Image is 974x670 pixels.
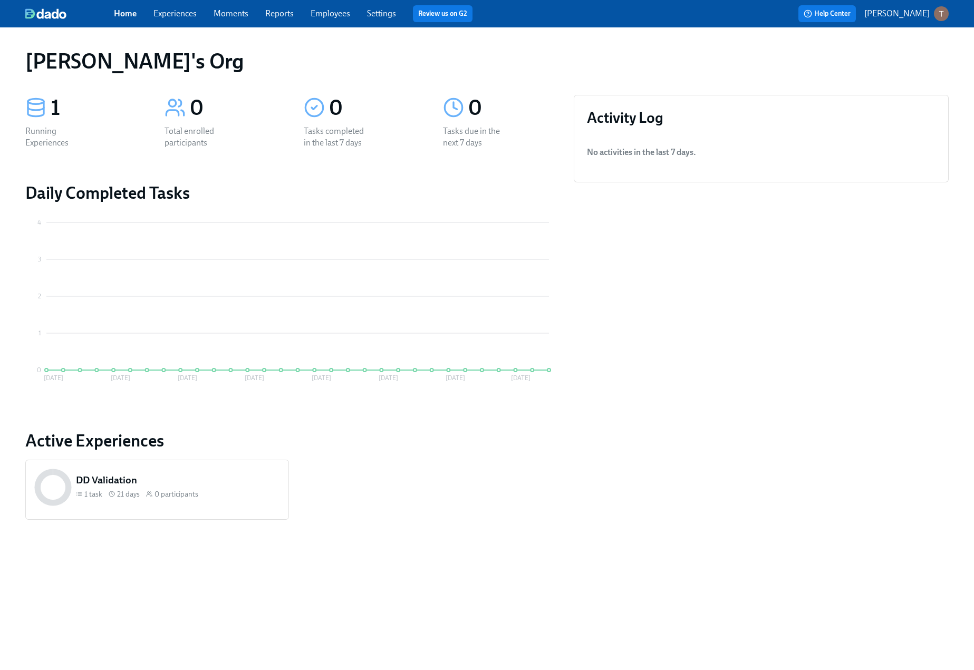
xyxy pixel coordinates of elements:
[413,5,472,22] button: Review us on G2
[443,125,510,149] div: Tasks due in the next 7 days
[265,8,294,18] a: Reports
[312,374,331,382] tspan: [DATE]
[38,256,41,263] tspan: 3
[304,125,371,149] div: Tasks completed in the last 7 days
[245,374,264,382] tspan: [DATE]
[25,48,243,74] h1: [PERSON_NAME]'s Org
[44,374,63,382] tspan: [DATE]
[84,489,102,499] span: 1 task
[25,8,114,19] a: dado
[798,5,856,22] button: Help Center
[111,374,130,382] tspan: [DATE]
[38,329,41,337] tspan: 1
[25,8,66,19] img: dado
[153,8,197,18] a: Experiences
[214,8,248,18] a: Moments
[25,125,93,149] div: Running Experiences
[25,460,289,520] a: DD Validation1 task 21 days0 participants
[367,8,396,18] a: Settings
[38,293,41,300] tspan: 2
[511,374,531,382] tspan: [DATE]
[178,374,197,382] tspan: [DATE]
[864,8,930,20] p: [PERSON_NAME]
[25,430,557,451] a: Active Experiences
[190,95,278,121] div: 0
[311,8,350,18] a: Employees
[864,6,949,21] button: [PERSON_NAME]
[446,374,465,382] tspan: [DATE]
[804,8,851,19] span: Help Center
[114,8,137,18] a: Home
[165,125,232,149] div: Total enrolled participants
[117,489,140,499] span: 21 days
[468,95,557,121] div: 0
[37,219,41,226] tspan: 4
[934,6,949,21] img: ACg8ocLXsDpU0isJA1rEFd8QGW_-eDb-moPZqwVyrWsj42wjxwSHeQ=s96-c
[418,8,467,19] a: Review us on G2
[587,108,936,127] h3: Activity Log
[587,140,936,165] li: No activities in the last 7 days .
[379,374,398,382] tspan: [DATE]
[37,366,41,374] tspan: 0
[25,182,557,203] h2: Daily Completed Tasks
[76,473,280,487] h5: DD Validation
[155,489,198,499] span: 0 participants
[51,95,139,121] div: 1
[329,95,418,121] div: 0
